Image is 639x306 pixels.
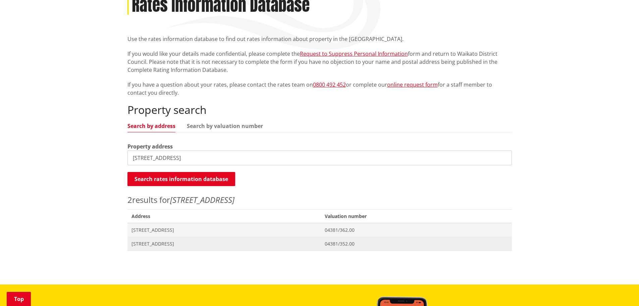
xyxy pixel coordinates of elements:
h2: Property search [127,103,512,116]
span: Valuation number [321,209,512,223]
span: 04381/362.00 [325,227,508,233]
em: [STREET_ADDRESS] [170,194,234,205]
a: Search by valuation number [187,123,263,129]
span: [STREET_ADDRESS] [131,227,317,233]
a: Top [7,292,31,306]
a: 0800 492 452 [313,81,346,88]
button: Search rates information database [127,172,235,186]
p: If you would like your details made confidential, please complete the form and return to Waikato ... [127,50,512,74]
span: 04381/352.00 [325,241,508,247]
p: results for [127,194,512,206]
span: [STREET_ADDRESS] [131,241,317,247]
a: Search by address [127,123,175,129]
span: 2 [127,194,132,205]
label: Property address [127,142,173,150]
p: Use the rates information database to find out rates information about property in the [GEOGRAPHI... [127,35,512,43]
iframe: Messenger Launcher [608,278,632,302]
p: If you have a question about your rates, please contact the rates team on or complete our for a s... [127,81,512,97]
a: [STREET_ADDRESS] 04381/362.00 [127,223,512,237]
a: [STREET_ADDRESS] 04381/352.00 [127,237,512,251]
a: online request form [387,81,438,88]
input: e.g. Duke Street NGARUAWAHIA [127,150,512,165]
span: Address [127,209,321,223]
a: Request to Suppress Personal Information [300,50,408,57]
